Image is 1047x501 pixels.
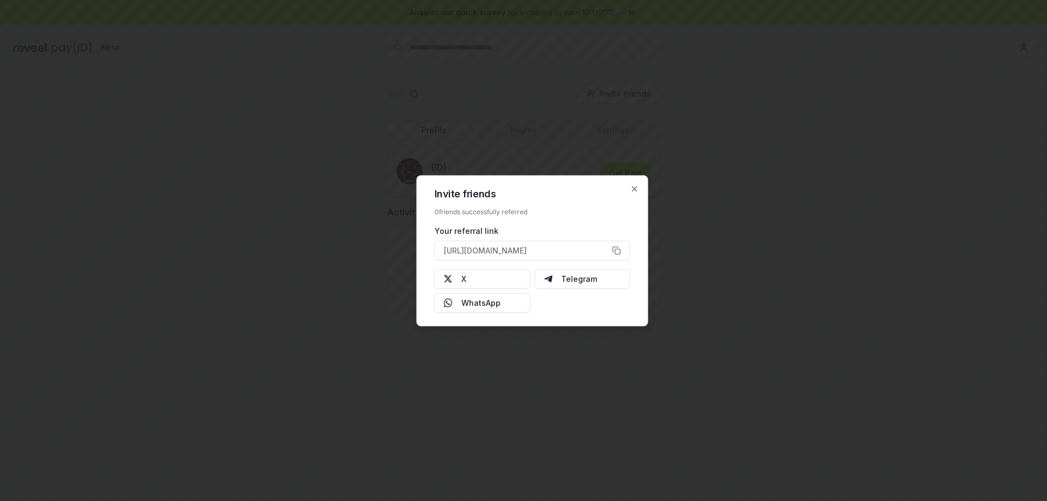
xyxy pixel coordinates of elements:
span: [URL][DOMAIN_NAME] [444,245,527,256]
img: Whatsapp [444,298,453,307]
button: WhatsApp [435,293,531,312]
button: [URL][DOMAIN_NAME] [435,240,630,260]
img: X [444,274,453,283]
div: 0 friends successfully referred [435,207,630,216]
button: X [435,269,531,288]
img: Telegram [544,274,552,283]
h2: Invite friends [435,189,630,198]
button: Telegram [534,269,630,288]
div: Your referral link [435,225,630,236]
